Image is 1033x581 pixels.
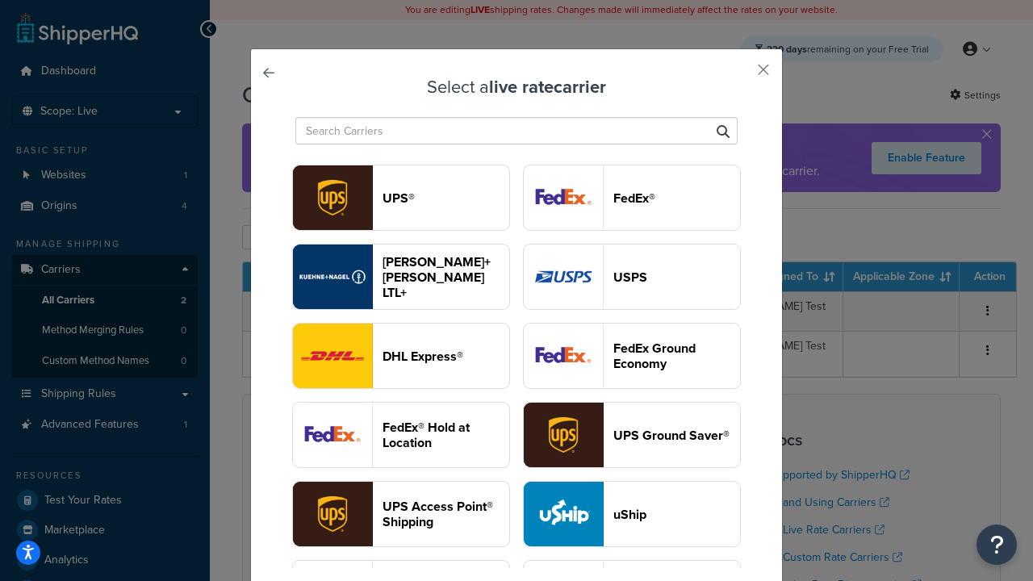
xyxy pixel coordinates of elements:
[524,403,603,467] img: surePost logo
[292,402,510,468] button: fedExLocation logoFedEx® Hold at Location
[524,324,603,388] img: smartPost logo
[523,165,741,231] button: fedEx logoFedEx®
[523,244,741,310] button: usps logoUSPS
[292,165,510,231] button: ups logoUPS®
[383,499,509,529] header: UPS Access Point® Shipping
[523,323,741,389] button: smartPost logoFedEx Ground Economy
[383,349,509,364] header: DHL Express®
[292,244,510,310] button: reTransFreight logo[PERSON_NAME]+[PERSON_NAME] LTL+
[524,482,603,546] img: uShip logo
[293,165,372,230] img: ups logo
[524,245,603,309] img: usps logo
[293,482,372,546] img: accessPoint logo
[524,165,603,230] img: fedEx logo
[291,77,742,97] h3: Select a
[383,420,509,450] header: FedEx® Hold at Location
[613,428,740,443] header: UPS Ground Saver®
[292,323,510,389] button: dhl logoDHL Express®
[489,73,606,100] strong: live rate carrier
[293,403,372,467] img: fedExLocation logo
[383,254,509,300] header: [PERSON_NAME]+[PERSON_NAME] LTL+
[613,190,740,206] header: FedEx®
[523,402,741,468] button: surePost logoUPS Ground Saver®
[292,481,510,547] button: accessPoint logoUPS Access Point® Shipping
[613,341,740,371] header: FedEx Ground Economy
[977,525,1017,565] button: Open Resource Center
[613,270,740,285] header: USPS
[523,481,741,547] button: uShip logouShip
[613,507,740,522] header: uShip
[383,190,509,206] header: UPS®
[295,117,738,144] input: Search Carriers
[293,324,372,388] img: dhl logo
[293,245,372,309] img: reTransFreight logo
